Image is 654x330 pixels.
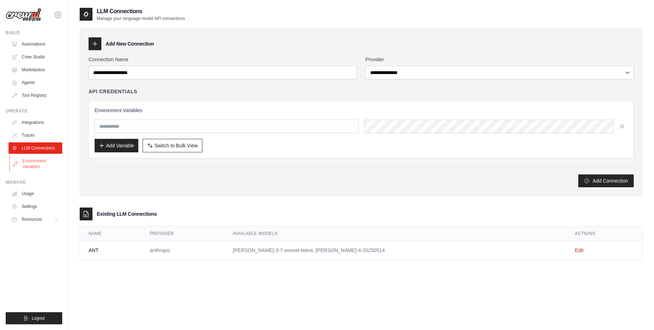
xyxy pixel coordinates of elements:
td: [PERSON_NAME]-3-7-sonnet-latest, [PERSON_NAME]-4-20250514 [224,241,567,260]
div: Operate [6,108,62,114]
button: Switch to Bulk View [143,139,202,152]
a: Integrations [9,117,62,128]
h3: Environment Variables [95,107,628,114]
a: Traces [9,130,62,141]
a: Automations [9,38,62,50]
th: Available Models [224,226,567,241]
button: Add Variable [95,139,138,152]
a: Environment Variables [9,155,63,172]
img: Logo [6,8,41,22]
h3: Add New Connection [106,40,154,47]
span: Logout [32,315,45,321]
a: Settings [9,201,62,212]
td: anthropic [141,241,224,260]
button: Add Connection [578,174,634,187]
a: Tool Registry [9,90,62,101]
th: Name [80,226,141,241]
span: Switch to Bulk View [154,142,198,149]
span: Resources [22,216,42,222]
label: Connection Name [89,56,357,63]
h2: LLM Connections [97,7,185,16]
div: Manage [6,179,62,185]
a: LLM Connections [9,142,62,154]
a: Edit [575,247,583,253]
a: Agents [9,77,62,88]
div: Build [6,30,62,36]
a: Usage [9,188,62,199]
h3: Existing LLM Connections [97,210,157,218]
p: Manage your language model API connections [97,16,185,21]
th: Provider [141,226,224,241]
a: Crew Studio [9,51,62,63]
label: Provider [366,56,634,63]
h4: API Credentials [89,88,137,95]
button: Resources [9,214,62,225]
button: Logout [6,312,62,324]
a: Marketplace [9,64,62,75]
th: Actions [566,226,642,241]
td: ANT [80,241,141,260]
